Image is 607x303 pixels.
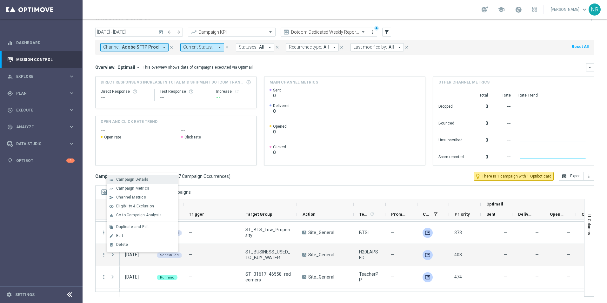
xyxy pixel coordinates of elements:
[107,184,178,193] button: show_chart Campaign Metrics
[229,173,230,179] span: )
[116,242,128,247] span: Delete
[7,107,69,113] div: Execute
[391,274,394,280] span: —
[7,74,13,79] i: person_search
[125,252,139,258] div: 05 Oct 2025, Sunday
[176,30,181,34] i: arrow_forward
[504,274,507,279] span: —
[107,193,178,202] button: send Channel Metrics
[160,94,205,102] div: --
[239,44,257,50] span: Statuses:
[7,74,75,79] div: person_search Explore keyboard_arrow_right
[234,89,239,94] i: refresh
[135,64,141,70] i: arrow_drop_down
[275,45,279,50] i: close
[475,173,481,179] i: lightbulb_outline
[7,91,69,96] div: Plan
[496,134,511,145] div: --
[423,212,431,217] span: Channel
[289,44,322,50] span: Recurrence type:
[404,44,410,51] button: close
[454,274,462,279] span: 474
[273,108,290,114] span: 0
[16,125,69,129] span: Analyze
[273,124,287,129] span: Opened
[96,266,120,288] div: Press SPACE to select this row.
[216,89,251,94] div: Increase
[7,124,69,130] div: Analyze
[189,274,192,279] span: —
[567,252,570,257] span: —
[587,219,592,235] span: Columns
[559,173,594,178] multiple-options-button: Export to CSV
[273,150,286,155] span: 0
[7,108,75,113] div: play_circle_outline Execute keyboard_arrow_right
[157,28,165,37] button: today
[109,195,114,200] i: send
[160,89,205,94] div: Test Response
[438,118,464,128] div: Bounced
[117,64,135,70] span: Optimail
[109,178,114,182] i: list
[588,65,592,70] i: keyboard_arrow_down
[109,186,114,191] i: show_chart
[471,151,488,161] div: 0
[116,64,143,70] button: Optimail arrow_drop_down
[180,43,224,51] button: Current Status: arrow_drop_down
[270,79,318,85] h4: Main channel metrics
[125,274,139,280] div: 01 Oct 2025, Wednesday
[438,101,464,111] div: Dropped
[584,172,594,181] button: more_vert
[581,6,588,13] span: keyboard_arrow_down
[7,107,13,113] i: play_circle_outline
[160,275,174,279] span: Running
[423,228,433,238] div: Adobe SFTP Prod
[157,274,177,280] colored-tag: Running
[504,230,507,235] span: —
[165,28,174,37] button: arrow_back
[586,63,594,71] button: keyboard_arrow_down
[302,253,306,257] span: A
[7,91,75,96] button: gps_fixed Plan keyboard_arrow_right
[359,212,369,217] span: Templates
[174,28,183,37] button: arrow_forward
[107,175,178,184] button: list Campaign Details
[486,212,495,217] span: Sent
[116,177,148,182] span: Campaign Details
[122,44,159,50] span: Adobe SFTP Prod
[7,40,13,46] i: equalizer
[454,230,462,235] span: 373
[116,195,146,199] span: Channel Metrics
[16,108,69,112] span: Execute
[567,230,570,235] span: —
[217,44,223,50] i: arrow_drop_down
[107,211,178,220] button: bar_chart Go to Campaign Analysis
[245,227,291,238] span: ST_BTS_Low_Propensity
[550,5,589,14] a: [PERSON_NAME]keyboard_arrow_down
[496,101,511,111] div: --
[7,141,75,146] button: Data Studio keyboard_arrow_right
[101,94,149,102] div: --
[107,232,178,240] button: edit Edit
[66,158,75,163] div: 5
[96,244,120,266] div: Press SPACE to deselect this row.
[157,252,182,258] colored-tag: Scheduled
[181,127,251,135] h2: --
[438,151,464,161] div: Spam reported
[589,3,601,16] div: NR
[225,45,229,50] i: close
[6,292,12,298] i: settings
[101,89,149,94] div: Direct Response
[69,90,75,96] i: keyboard_arrow_right
[535,274,539,279] span: —
[423,272,433,282] img: Adobe SFTP Prod
[109,213,114,218] i: bar_chart
[7,158,75,163] div: lightbulb Optibot 5
[69,73,75,79] i: keyboard_arrow_right
[471,93,488,98] div: Total
[455,212,470,217] span: Priority
[100,43,169,51] button: Channel: Adobe SFTP Prod arrow_drop_down
[308,230,334,235] span: Site_General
